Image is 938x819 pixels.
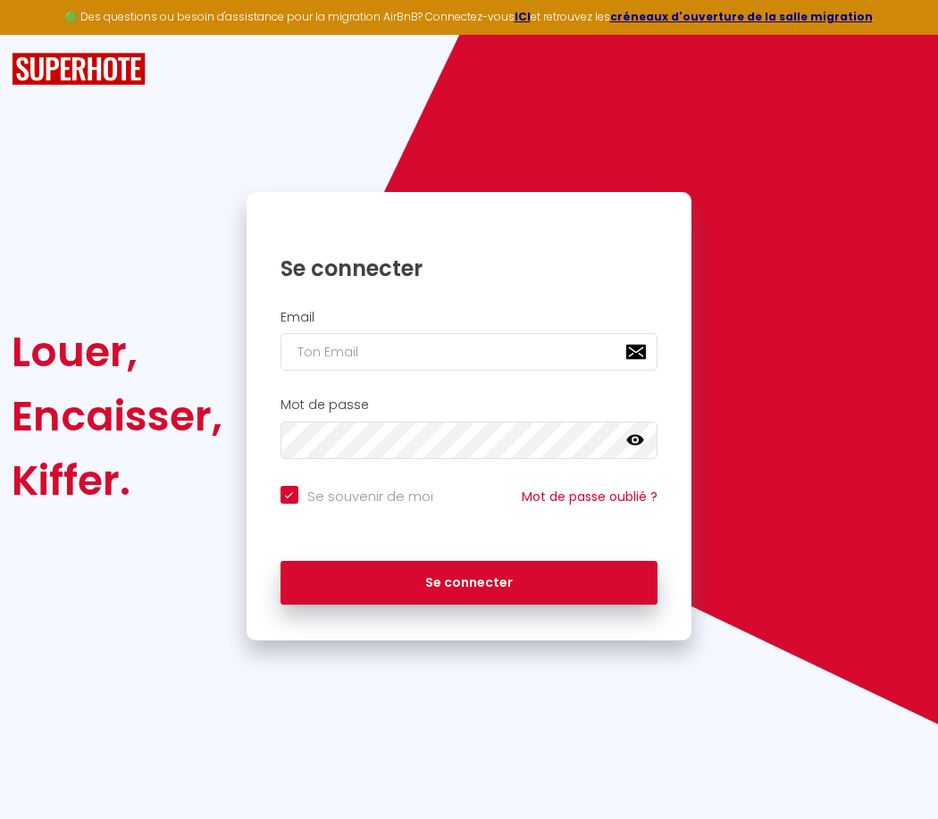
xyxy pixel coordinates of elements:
img: SuperHote logo [12,53,146,86]
a: Mot de passe oublié ? [522,488,657,506]
button: Se connecter [281,561,658,606]
div: Louer, [12,320,222,384]
a: créneaux d'ouverture de la salle migration [610,9,873,24]
div: Kiffer. [12,448,222,513]
a: ICI [515,9,531,24]
input: Ton Email [281,333,658,371]
h2: Mot de passe [281,397,658,413]
h1: Se connecter [281,255,658,282]
div: Encaisser, [12,384,222,448]
h2: Email [281,310,658,325]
